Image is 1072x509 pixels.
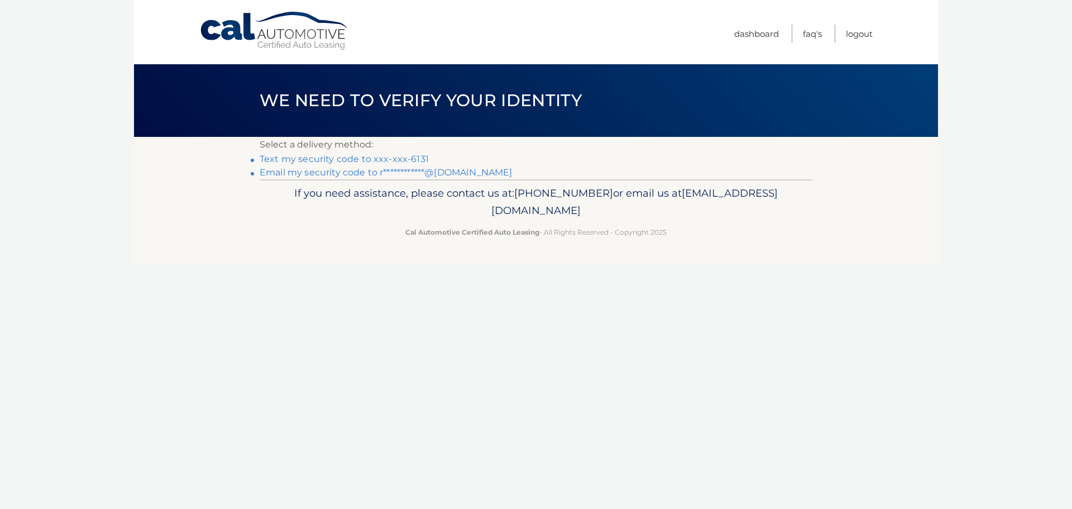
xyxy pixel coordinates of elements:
a: Dashboard [734,25,779,43]
a: Cal Automotive [199,11,350,51]
a: Text my security code to xxx-xxx-6131 [260,154,429,164]
p: If you need assistance, please contact us at: or email us at [267,184,805,220]
a: Logout [846,25,873,43]
strong: Cal Automotive Certified Auto Leasing [405,228,539,236]
p: - All Rights Reserved - Copyright 2025 [267,226,805,238]
p: Select a delivery method: [260,137,812,153]
a: FAQ's [803,25,822,43]
span: [PHONE_NUMBER] [514,187,613,199]
span: We need to verify your identity [260,90,582,111]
